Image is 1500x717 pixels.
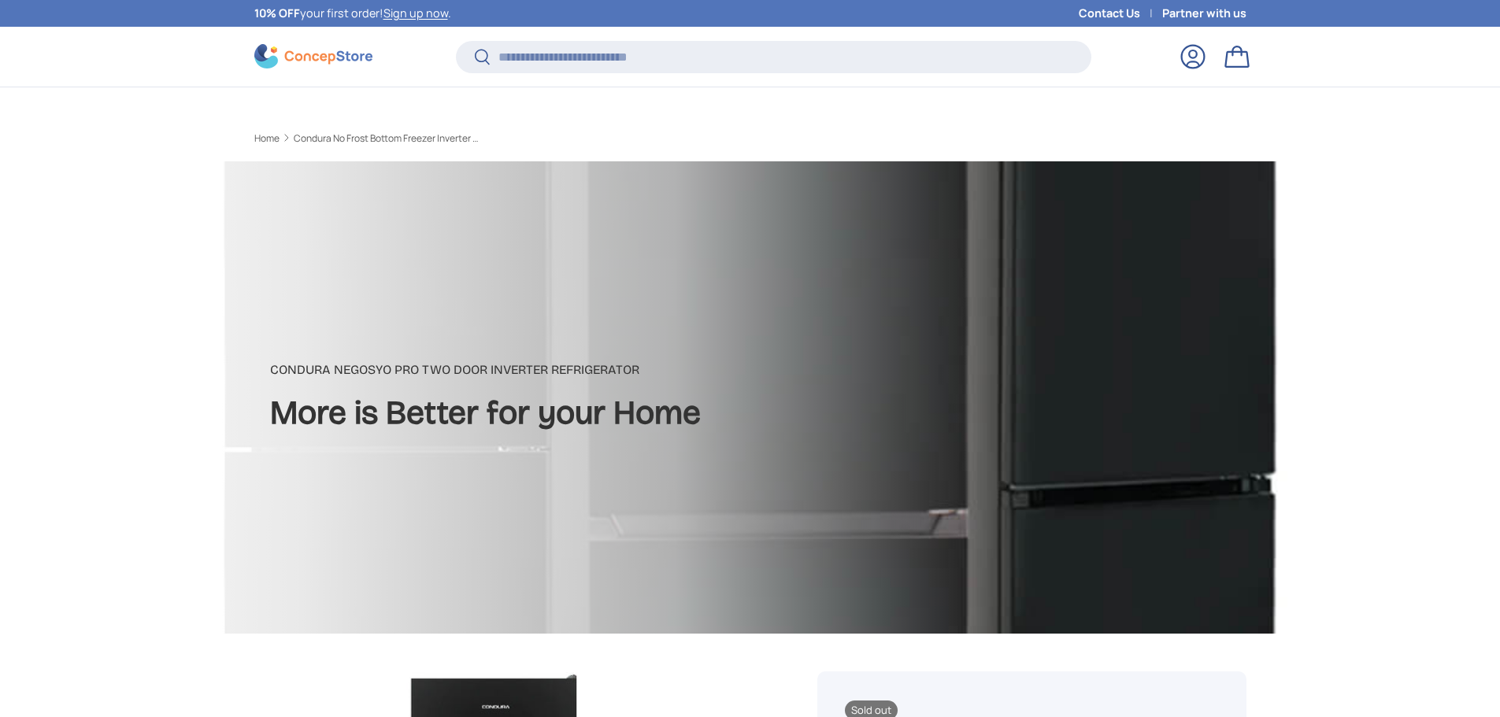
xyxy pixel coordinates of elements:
[254,44,372,68] img: ConcepStore
[383,6,448,20] a: Sign up now
[270,393,701,432] strong: More is Better for your Home
[254,134,280,143] a: Home
[1079,5,1162,22] a: Contact Us
[1162,5,1246,22] a: Partner with us
[254,5,451,22] p: your first order! .
[294,134,483,143] a: Condura No Frost Bottom Freezer Inverter Refrigerator
[254,6,300,20] strong: 10% OFF
[254,131,780,146] nav: Breadcrumbs
[270,360,701,379] p: Condura NEGOSYO PRO Two Door Inverter Refrigerator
